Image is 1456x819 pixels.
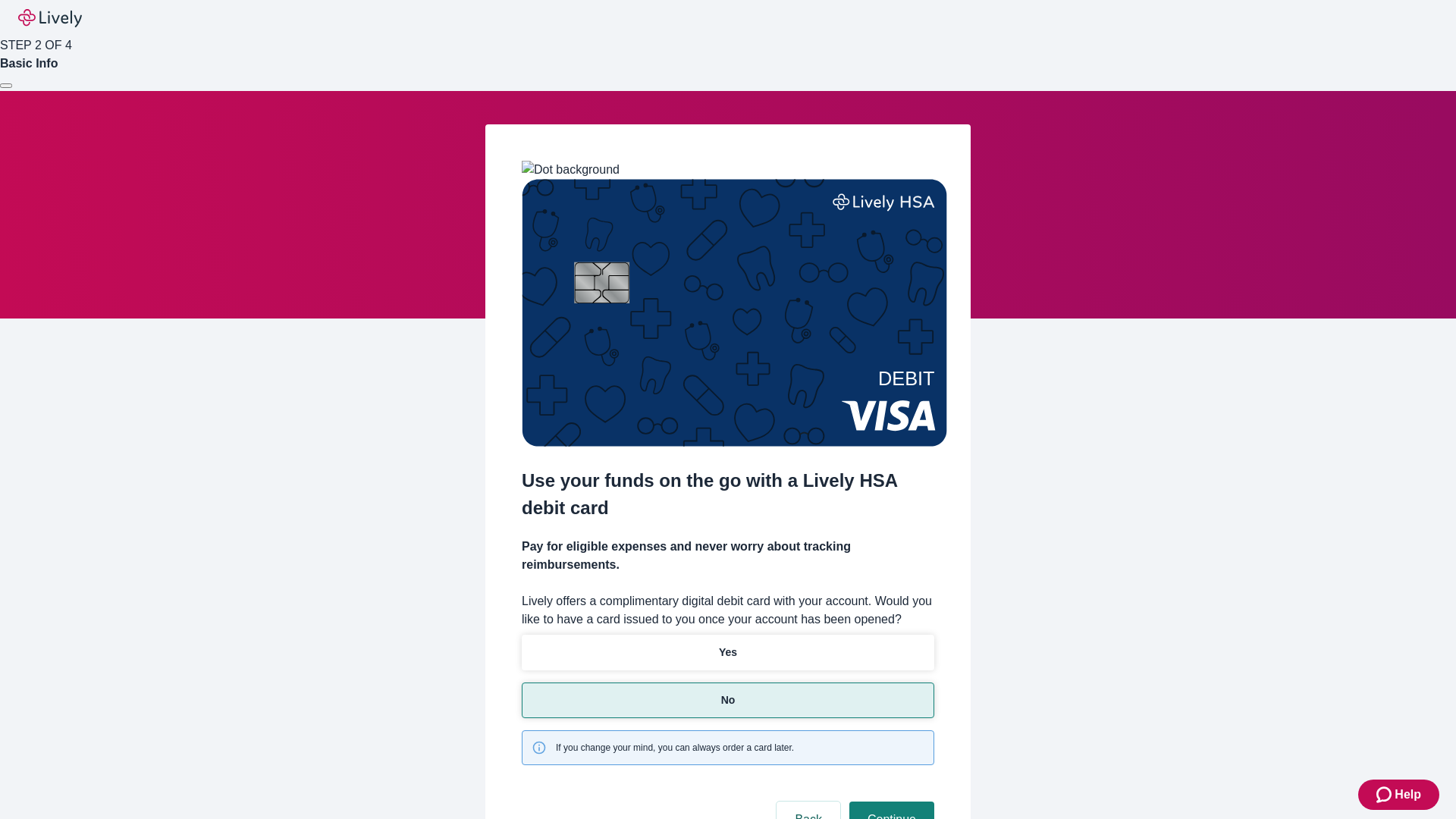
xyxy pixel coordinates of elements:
img: Debit card [522,179,947,447]
span: Help [1395,786,1421,804]
img: Lively [18,9,82,27]
button: Yes [522,635,934,670]
svg: Zendesk support icon [1376,786,1395,804]
p: Yes [719,645,737,661]
h4: Pay for eligible expenses and never worry about tracking reimbursements. [522,538,934,574]
label: Lively offers a complimentary digital debit card with your account. Would you like to have a card... [522,592,934,629]
button: Zendesk support iconHelp [1358,780,1439,810]
h2: Use your funds on the go with a Lively HSA debit card [522,467,934,522]
span: If you change your mind, you can always order a card later. [556,741,794,755]
button: No [522,682,934,718]
img: Dot background [522,161,620,179]
p: No [721,692,736,708]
